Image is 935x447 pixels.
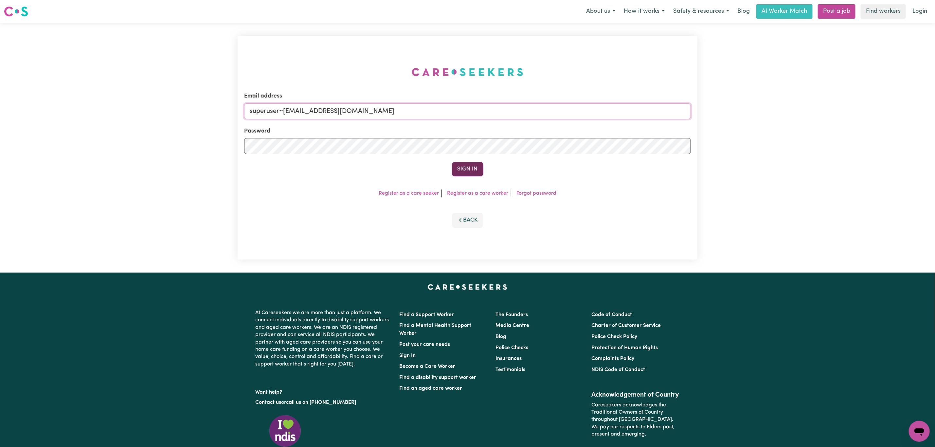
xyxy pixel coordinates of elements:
a: Contact us [256,400,281,405]
a: Find a Mental Health Support Worker [400,323,472,336]
button: Safety & resources [669,5,733,18]
a: Register as a care worker [447,191,508,196]
a: Post your care needs [400,342,450,347]
a: NDIS Code of Conduct [591,367,645,372]
p: Careseekers acknowledges the Traditional Owners of Country throughout [GEOGRAPHIC_DATA]. We pay o... [591,399,679,441]
button: Sign In [452,162,483,176]
a: Login [908,4,931,19]
a: Find a Support Worker [400,312,454,317]
a: Careseekers logo [4,4,28,19]
a: Media Centre [495,323,529,328]
button: About us [582,5,620,18]
a: Complaints Policy [591,356,634,361]
a: AI Worker Match [756,4,813,19]
input: Email address [244,103,691,119]
iframe: Button to launch messaging window, conversation in progress [909,421,930,442]
a: Police Checks [495,345,528,350]
a: The Founders [495,312,528,317]
button: How it works [620,5,669,18]
a: Insurances [495,356,522,361]
a: Careseekers home page [428,284,507,290]
a: Testimonials [495,367,525,372]
button: Back [452,213,483,227]
a: Protection of Human Rights [591,345,658,350]
img: Careseekers logo [4,6,28,17]
a: Find an aged care worker [400,386,462,391]
a: Blog [733,4,754,19]
label: Password [244,127,270,135]
a: Code of Conduct [591,312,632,317]
a: Find workers [861,4,906,19]
a: call us on [PHONE_NUMBER] [286,400,356,405]
a: Police Check Policy [591,334,637,339]
h2: Acknowledgement of Country [591,391,679,399]
a: Register as a care seeker [379,191,439,196]
a: Forgot password [516,191,556,196]
p: or [256,396,392,409]
p: At Careseekers we are more than just a platform. We connect individuals directly to disability su... [256,307,392,370]
a: Find a disability support worker [400,375,476,380]
a: Charter of Customer Service [591,323,661,328]
a: Sign In [400,353,416,358]
a: Blog [495,334,506,339]
p: Want help? [256,386,392,396]
label: Email address [244,92,282,100]
a: Become a Care Worker [400,364,456,369]
a: Post a job [818,4,855,19]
